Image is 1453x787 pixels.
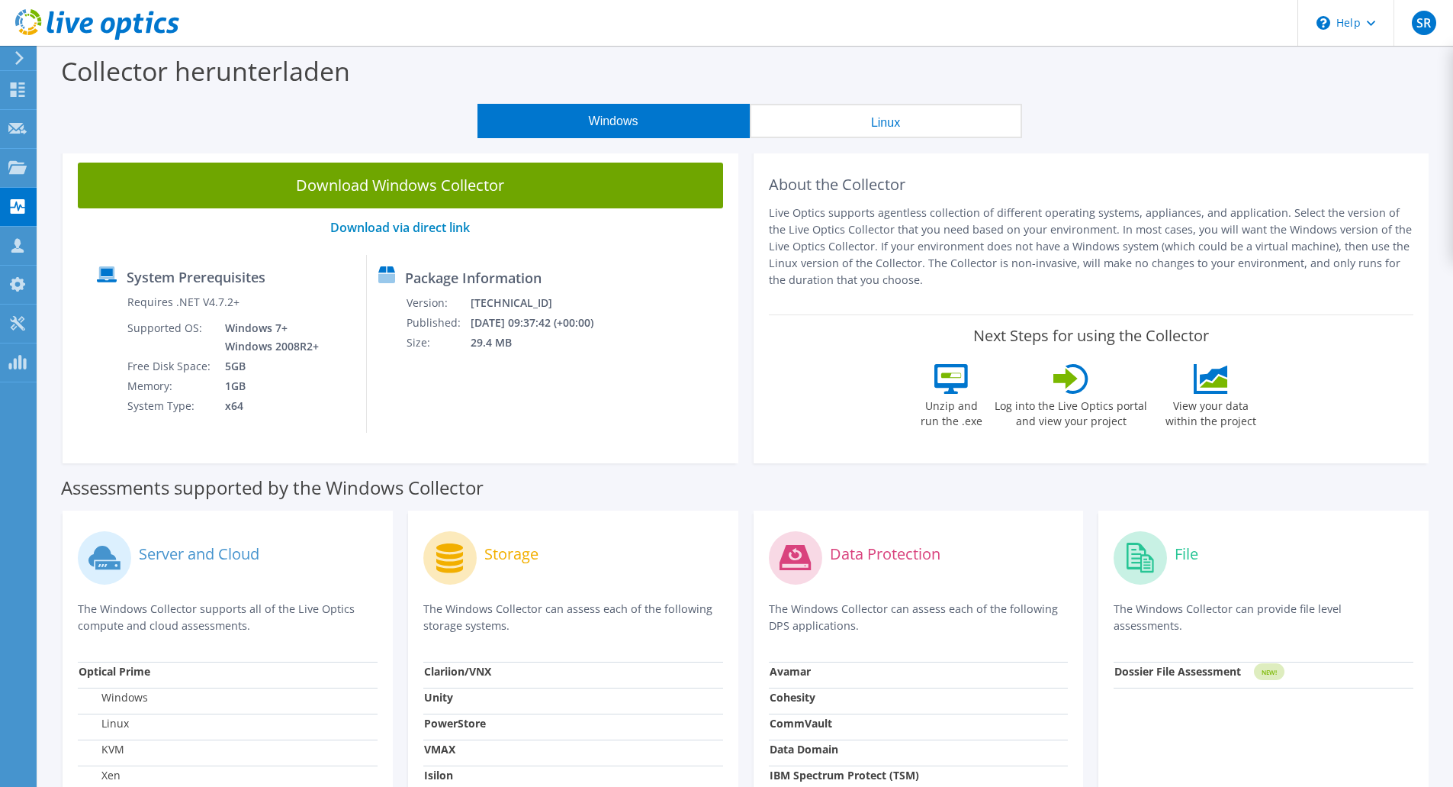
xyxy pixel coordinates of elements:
[214,376,322,396] td: 1GB
[61,480,484,495] label: Assessments supported by the Windows Collector
[973,327,1209,345] label: Next Steps for using the Collector
[139,547,259,562] label: Server and Cloud
[424,690,453,705] strong: Unity
[127,356,214,376] td: Free Disk Space:
[1114,601,1413,634] p: The Windows Collector can provide file level assessments.
[916,394,986,429] label: Unzip and run the .exe
[78,163,723,208] a: Download Windows Collector
[770,742,838,756] strong: Data Domain
[127,269,265,285] label: System Prerequisites
[127,295,239,310] label: Requires .NET V4.7.2+
[61,53,350,89] label: Collector herunterladen
[405,270,542,285] label: Package Information
[406,333,470,353] td: Size:
[79,664,150,679] strong: Optical Prime
[424,716,486,731] strong: PowerStore
[770,768,919,782] strong: IBM Spectrum Protect (TSM)
[79,716,129,731] label: Linux
[424,664,491,679] strong: Clariion/VNX
[830,547,940,562] label: Data Protection
[770,716,832,731] strong: CommVault
[470,293,613,313] td: [TECHNICAL_ID]
[330,219,470,236] a: Download via direct link
[424,742,455,756] strong: VMAX
[79,768,121,783] label: Xen
[769,176,1414,194] h2: About the Collector
[1262,668,1277,676] tspan: NEW!
[424,768,453,782] strong: Isilon
[214,396,322,416] td: x64
[127,318,214,356] td: Supported OS:
[769,601,1069,634] p: The Windows Collector can assess each of the following DPS applications.
[470,313,613,333] td: [DATE] 09:37:42 (+00:00)
[994,394,1148,429] label: Log into the Live Optics portal and view your project
[750,104,1022,138] button: Linux
[484,547,538,562] label: Storage
[79,742,124,757] label: KVM
[1412,11,1436,35] span: SR
[406,293,470,313] td: Version:
[770,664,811,679] strong: Avamar
[127,396,214,416] td: System Type:
[1316,16,1330,30] svg: \n
[1114,664,1241,679] strong: Dossier File Assessment
[770,690,815,705] strong: Cohesity
[1156,394,1265,429] label: View your data within the project
[79,690,148,705] label: Windows
[477,104,750,138] button: Windows
[769,205,1414,289] p: Live Optics supports agentless collection of different operating systems, appliances, and applica...
[470,333,613,353] td: 29.4 MB
[214,318,322,356] td: Windows 7+ Windows 2008R2+
[127,376,214,396] td: Memory:
[406,313,470,333] td: Published:
[78,601,378,634] p: The Windows Collector supports all of the Live Optics compute and cloud assessments.
[214,356,322,376] td: 5GB
[423,601,723,634] p: The Windows Collector can assess each of the following storage systems.
[1175,547,1198,562] label: File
